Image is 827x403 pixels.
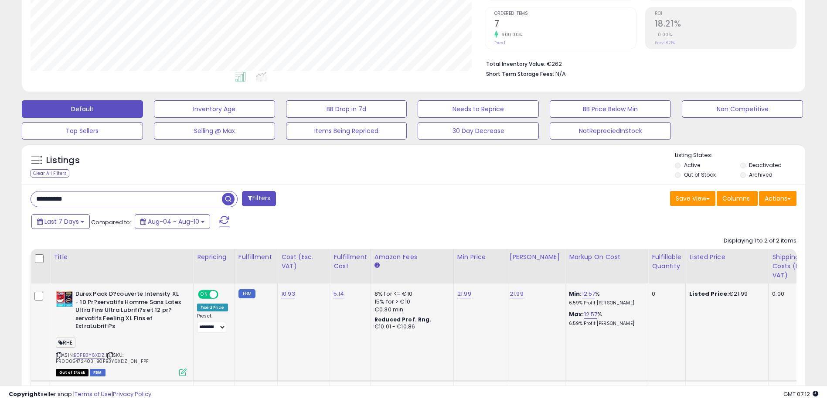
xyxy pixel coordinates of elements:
[498,31,522,38] small: 600.00%
[9,390,41,398] strong: Copyright
[494,19,636,31] h2: 7
[486,70,554,78] b: Short Term Storage Fees:
[74,352,105,359] a: B0FB3Y6XDZ
[418,100,539,118] button: Needs to Reprice
[334,290,344,298] a: 5.14
[197,253,231,262] div: Repricing
[772,290,814,298] div: 0.00
[334,253,367,271] div: Fulfillment Cost
[655,31,672,38] small: 0.00%
[22,100,143,118] button: Default
[457,290,471,298] a: 21.99
[652,253,682,271] div: Fulfillable Quantity
[655,40,675,45] small: Prev: 18.21%
[584,310,598,319] a: 12.57
[717,191,758,206] button: Columns
[724,237,796,245] div: Displaying 1 to 2 of 2 items
[197,304,228,311] div: Fixed Price
[684,161,700,169] label: Active
[689,290,762,298] div: €21.99
[569,290,582,298] b: Min:
[197,313,228,333] div: Preset:
[486,58,790,68] li: €262
[374,316,432,323] b: Reduced Prof. Rng.
[22,122,143,140] button: Top Sellers
[655,19,796,31] h2: 18.21%
[374,253,450,262] div: Amazon Fees
[486,60,545,68] b: Total Inventory Value:
[510,253,562,262] div: [PERSON_NAME]
[56,369,88,376] span: All listings that are currently out of stock and unavailable for purchase on Amazon
[772,253,817,280] div: Shipping Costs (Exc. VAT)
[550,122,671,140] button: NotRepreciedInStock
[238,289,255,298] small: FBM
[675,151,805,160] p: Listing States:
[555,70,566,78] span: N/A
[217,291,231,298] span: OFF
[113,390,151,398] a: Privacy Policy
[374,298,447,306] div: 15% for > €10
[494,11,636,16] span: Ordered Items
[582,290,596,298] a: 12.57
[689,253,765,262] div: Listed Price
[550,100,671,118] button: BB Price Below Min
[91,218,131,226] span: Compared to:
[670,191,715,206] button: Save View
[31,169,69,178] div: Clear All Filters
[510,290,524,298] a: 21.99
[569,321,641,327] p: 6.59% Profit [PERSON_NAME]
[569,300,641,306] p: 6.59% Profit [PERSON_NAME]
[655,11,796,16] span: ROI
[759,191,796,206] button: Actions
[569,290,641,306] div: %
[374,262,380,270] small: Amazon Fees.
[689,290,729,298] b: Listed Price:
[199,291,210,298] span: ON
[286,122,407,140] button: Items Being Repriced
[682,100,803,118] button: Non Competitive
[54,253,190,262] div: Title
[569,310,584,318] b: Max:
[684,171,716,178] label: Out of Stock
[565,249,648,283] th: The percentage added to the cost of goods (COGS) that forms the calculator for Min & Max prices.
[242,191,276,206] button: Filters
[722,194,750,203] span: Columns
[281,253,326,271] div: Cost (Exc. VAT)
[569,253,644,262] div: Markup on Cost
[652,290,679,298] div: 0
[90,369,106,376] span: FBM
[75,290,181,333] b: Durex Pack D?couverte Intensity XL - 10 Pr?servatifs Homme Sans Latex Ultra Fins Ultra Lubrifi?s ...
[749,161,782,169] label: Deactivated
[238,253,274,262] div: Fulfillment
[154,100,275,118] button: Inventory Age
[56,290,187,375] div: ASIN:
[749,171,773,178] label: Archived
[56,338,75,348] span: RHE
[418,122,539,140] button: 30 Day Decrease
[75,390,112,398] a: Terms of Use
[46,154,80,167] h5: Listings
[374,323,447,331] div: €10.01 - €10.86
[9,390,151,399] div: seller snap | |
[374,290,447,298] div: 8% for <= €10
[148,217,199,226] span: Aug-04 - Aug-10
[31,214,90,229] button: Last 7 Days
[56,290,73,307] img: 51RCr6eMB8L._SL40_.jpg
[135,214,210,229] button: Aug-04 - Aug-10
[569,311,641,327] div: %
[44,217,79,226] span: Last 7 Days
[281,290,295,298] a: 10.93
[783,390,818,398] span: 2025-08-18 07:12 GMT
[286,100,407,118] button: BB Drop in 7d
[56,352,149,365] span: | SKU: PR0005472403_B0FB3Y6XDZ_0N_FPF
[494,40,505,45] small: Prev: 1
[457,253,502,262] div: Min Price
[154,122,275,140] button: Selling @ Max
[374,306,447,314] div: €0.30 min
